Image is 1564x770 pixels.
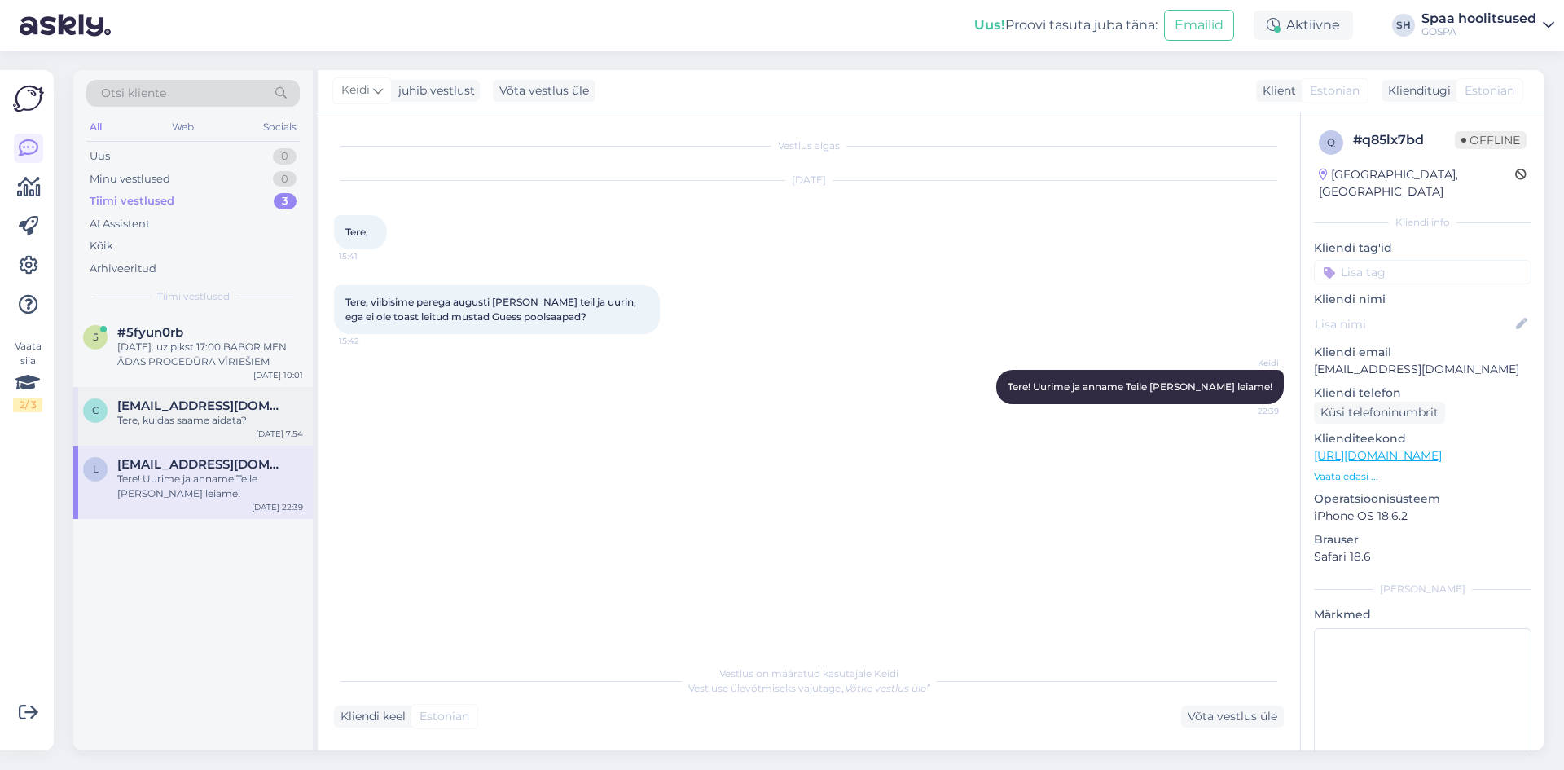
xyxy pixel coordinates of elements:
p: Kliendi nimi [1314,291,1531,308]
div: Arhiveeritud [90,261,156,277]
div: SH [1392,14,1415,37]
b: Uus! [974,17,1005,33]
p: Vaata edasi ... [1314,469,1531,484]
p: Kliendi telefon [1314,385,1531,402]
div: [PERSON_NAME] [1314,582,1531,596]
div: Klienditugi [1382,82,1451,99]
span: 15:41 [339,250,400,262]
span: 5 [93,331,99,343]
div: Tere! Uurime ja anname Teile [PERSON_NAME] leiame! [117,472,303,501]
span: Otsi kliente [101,85,166,102]
div: Kliendi info [1314,215,1531,230]
p: iPhone OS 18.6.2 [1314,508,1531,525]
span: Keidi [341,81,370,99]
p: Operatsioonisüsteem [1314,491,1531,508]
div: # q85lx7bd [1353,130,1455,150]
div: Aktiivne [1254,11,1353,40]
a: [URL][DOMAIN_NAME] [1314,448,1442,463]
span: #5fyun0rb [117,325,183,340]
img: Askly Logo [13,83,44,114]
span: Estonian [1465,82,1514,99]
span: Estonian [1310,82,1360,99]
div: Proovi tasuta juba täna: [974,15,1158,35]
div: [GEOGRAPHIC_DATA], [GEOGRAPHIC_DATA] [1319,166,1515,200]
p: Kliendi tag'id [1314,240,1531,257]
div: Tere, kuidas saame aidata? [117,413,303,428]
div: AI Assistent [90,216,150,232]
div: Kõik [90,238,113,254]
div: Tiimi vestlused [90,193,174,209]
div: Võta vestlus üle [1181,706,1284,728]
span: l [93,463,99,475]
p: [EMAIL_ADDRESS][DOMAIN_NAME] [1314,361,1531,378]
div: Minu vestlused [90,171,170,187]
div: [DATE] 10:01 [253,369,303,381]
div: Võta vestlus üle [493,80,595,102]
div: Kliendi keel [334,708,406,725]
span: c [92,404,99,416]
span: Tere! Uurime ja anname Teile [PERSON_NAME] leiame! [1008,381,1272,393]
span: Tere, [345,226,368,238]
div: GOSPA [1421,25,1536,38]
input: Lisa nimi [1315,315,1513,333]
a: Spaa hoolitsusedGOSPA [1421,12,1554,38]
div: [DATE] 7:54 [256,428,303,440]
div: Klient [1256,82,1296,99]
p: Märkmed [1314,606,1531,623]
div: Vaata siia [13,339,42,412]
div: 0 [273,148,297,165]
span: Estonian [420,708,469,725]
div: Spaa hoolitsused [1421,12,1536,25]
span: carmenkarjaharm@gmail.com [117,398,287,413]
div: [DATE] [334,173,1284,187]
span: Tere, viibisime perega augusti [PERSON_NAME] teil ja uurin, ega ei ole toast leitud mustad Guess ... [345,296,639,323]
span: Tiimi vestlused [157,289,230,304]
input: Lisa tag [1314,260,1531,284]
div: 3 [274,193,297,209]
p: Klienditeekond [1314,430,1531,447]
div: [DATE]. uz plkst.17:00 BABOR MEN ĀDAS PROCEDŪRA VĪRIEŠIEM [117,340,303,369]
div: Vestlus algas [334,139,1284,153]
span: 15:42 [339,335,400,347]
span: Offline [1455,131,1527,149]
span: Vestluse ülevõtmiseks vajutage [688,682,930,694]
i: „Võtke vestlus üle” [841,682,930,694]
span: 22:39 [1218,405,1279,417]
span: Vestlus on määratud kasutajale Keidi [719,667,898,680]
span: q [1327,136,1335,148]
p: Kliendi email [1314,344,1531,361]
span: liisniitra@gmail.com [117,457,287,472]
div: All [86,117,105,138]
div: 0 [273,171,297,187]
button: Emailid [1164,10,1234,41]
div: Socials [260,117,300,138]
div: Uus [90,148,110,165]
div: juhib vestlust [392,82,475,99]
div: Küsi telefoninumbrit [1314,402,1445,424]
div: 2 / 3 [13,398,42,412]
span: Keidi [1218,357,1279,369]
p: Brauser [1314,531,1531,548]
div: Web [169,117,197,138]
div: [DATE] 22:39 [252,501,303,513]
p: Safari 18.6 [1314,548,1531,565]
